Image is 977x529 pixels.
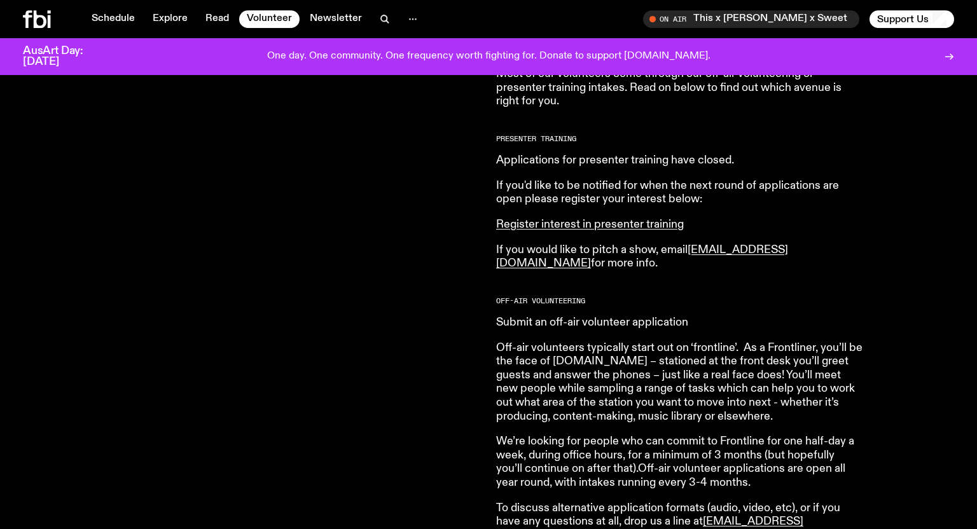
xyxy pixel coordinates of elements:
a: Submit an off-air volunteer application [496,317,688,328]
p: If you'd like to be notified for when the next round of applications are open please register you... [496,179,863,207]
h3: AusArt Day: [DATE] [23,46,104,67]
span: Support Us [877,13,929,25]
h2: Off-Air Volunteering [496,298,863,305]
p: Applications for presenter training have closed. [496,154,863,168]
a: Explore [145,10,195,28]
p: Most of our volunteers come through our off-air volunteering or presenter training intakes. Read ... [496,67,863,109]
p: Off-air volunteers typically start out on ‘frontline’. As a Frontliner, you’ll be the face of [DO... [496,341,863,424]
p: If you would like to pitch a show, email for more info. [496,244,863,271]
a: Newsletter [302,10,370,28]
a: Register interest in presenter training [496,219,684,230]
p: One day. One community. One frequency worth fighting for. Donate to support [DOMAIN_NAME]. [267,51,710,62]
button: Support Us [870,10,954,28]
a: Schedule [84,10,142,28]
button: On AirSPEED DATE SXSW | Picture This x [PERSON_NAME] x Sweet Boy Sonnet [643,10,859,28]
h2: Presenter Training [496,135,863,142]
a: Volunteer [239,10,300,28]
a: Read [198,10,237,28]
p: We’re looking for people who can commit to Frontline for one half-day a week, during office hours... [496,435,863,490]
